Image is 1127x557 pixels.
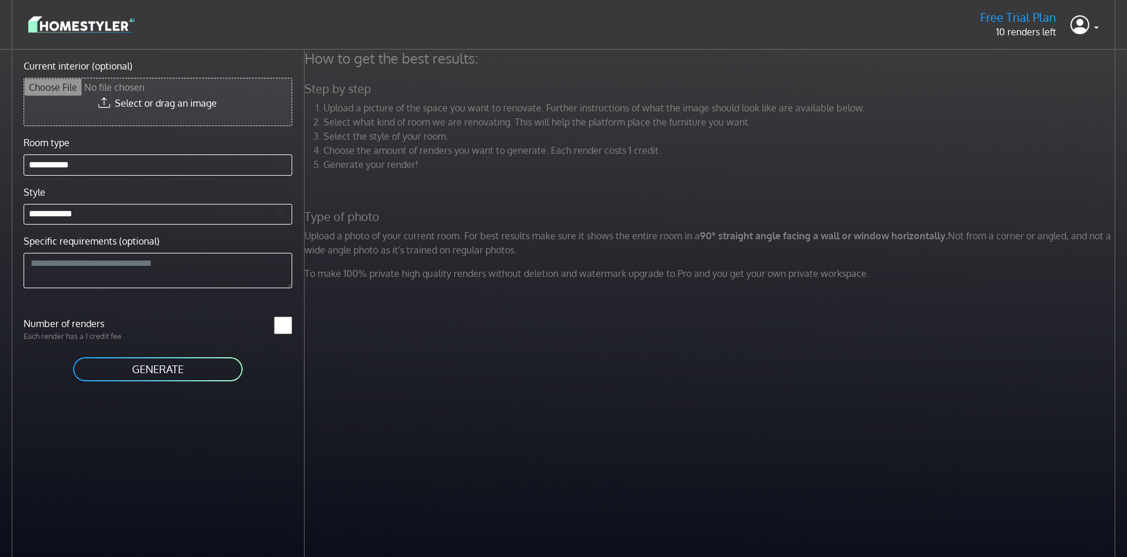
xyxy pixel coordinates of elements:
label: Current interior (optional) [24,59,133,73]
p: Upload a photo of your current room. For best results make sure it shows the entire room in a Not... [298,229,1126,257]
label: Room type [24,136,70,150]
h5: Free Trial Plan [980,10,1056,25]
li: Upload a picture of the space you want to renovate. Further instructions of what the image should... [323,101,1119,115]
li: Generate your render! [323,157,1119,172]
label: Style [24,185,45,199]
li: Choose the amount of renders you want to generate. Each render costs 1 credit. [323,143,1119,157]
p: To make 100% private high quality renders without deletion and watermark upgrade to Pro and you g... [298,266,1126,281]
li: Select the style of your room. [323,129,1119,143]
p: Each render has a 1 credit fee [16,331,158,342]
button: GENERATE [72,356,244,383]
img: logo-3de290ba35641baa71223ecac5eacb59cb85b4c7fdf211dc9aaecaaee71ea2f8.svg [28,14,134,35]
p: 10 renders left [980,25,1056,39]
h4: How to get the best results: [298,50,1126,67]
strong: 90° straight angle facing a wall or window horizontally. [700,230,948,242]
li: Select what kind of room we are renovating. This will help the platform place the furniture you w... [323,115,1119,129]
h5: Type of photo [298,209,1126,224]
label: Number of renders [16,317,158,331]
h5: Step by step [298,81,1126,96]
label: Specific requirements (optional) [24,234,160,248]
